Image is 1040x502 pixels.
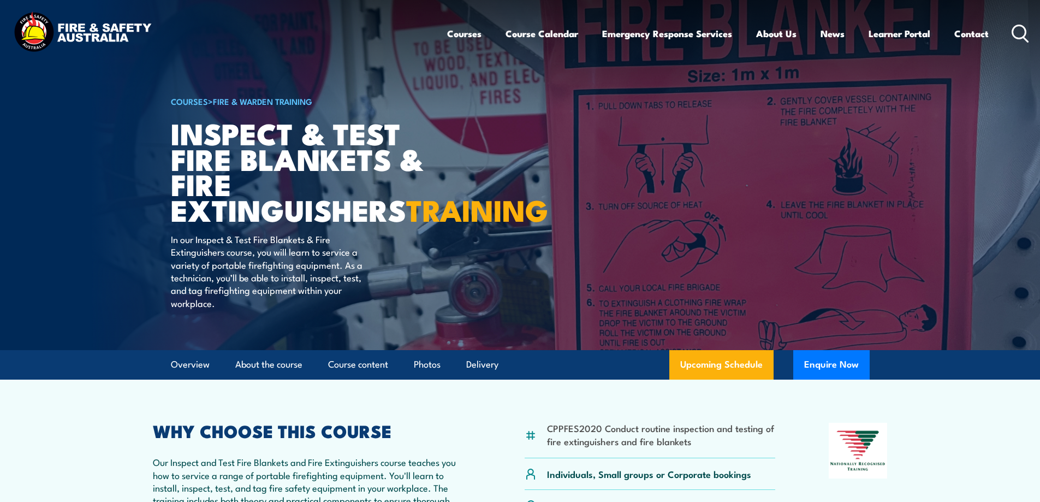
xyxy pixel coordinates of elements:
[414,350,441,379] a: Photos
[547,468,751,480] p: Individuals, Small groups or Corporate bookings
[756,19,797,48] a: About Us
[506,19,578,48] a: Course Calendar
[235,350,302,379] a: About the course
[602,19,732,48] a: Emergency Response Services
[213,95,312,107] a: Fire & Warden Training
[869,19,930,48] a: Learner Portal
[447,19,482,48] a: Courses
[171,233,370,309] p: In our Inspect & Test Fire Blankets & Fire Extinguishers course, you will learn to service a vari...
[153,423,472,438] h2: WHY CHOOSE THIS COURSE
[547,422,776,447] li: CPPFES2020 Conduct routine inspection and testing of fire extinguishers and fire blankets
[171,95,208,107] a: COURSES
[821,19,845,48] a: News
[793,350,870,380] button: Enquire Now
[954,19,989,48] a: Contact
[171,120,441,222] h1: Inspect & Test Fire Blankets & Fire Extinguishers
[466,350,498,379] a: Delivery
[171,95,441,108] h6: >
[171,350,210,379] a: Overview
[829,423,888,479] img: Nationally Recognised Training logo.
[406,186,548,232] strong: TRAINING
[669,350,774,380] a: Upcoming Schedule
[328,350,388,379] a: Course content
